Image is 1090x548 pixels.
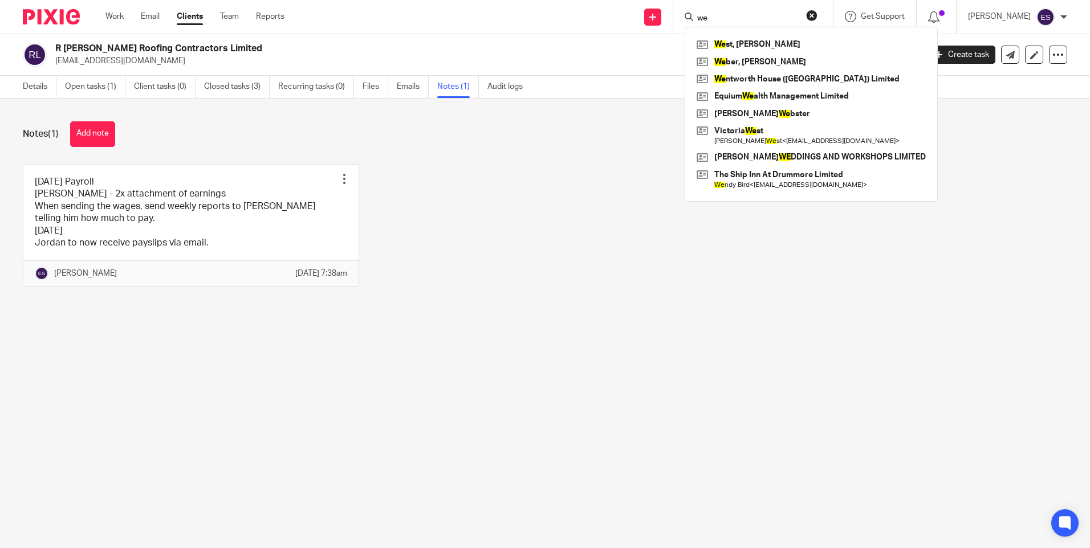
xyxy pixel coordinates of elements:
[23,43,47,67] img: svg%3E
[141,11,160,22] a: Email
[295,268,347,279] p: [DATE] 7:38am
[48,129,59,138] span: (1)
[861,13,905,21] span: Get Support
[55,43,741,55] h2: R [PERSON_NAME] Roofing Contractors Limited
[65,76,125,98] a: Open tasks (1)
[929,46,995,64] a: Create task
[177,11,203,22] a: Clients
[487,76,531,98] a: Audit logs
[35,267,48,280] img: svg%3E
[23,76,56,98] a: Details
[278,76,354,98] a: Recurring tasks (0)
[23,128,59,140] h1: Notes
[23,9,80,24] img: Pixie
[105,11,124,22] a: Work
[220,11,239,22] a: Team
[1036,8,1055,26] img: svg%3E
[70,121,115,147] button: Add note
[54,268,117,279] p: [PERSON_NAME]
[55,55,912,67] p: [EMAIL_ADDRESS][DOMAIN_NAME]
[134,76,196,98] a: Client tasks (0)
[968,11,1031,22] p: [PERSON_NAME]
[806,10,817,21] button: Clear
[256,11,284,22] a: Reports
[397,76,429,98] a: Emails
[696,14,799,24] input: Search
[204,76,270,98] a: Closed tasks (3)
[363,76,388,98] a: Files
[437,76,479,98] a: Notes (1)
